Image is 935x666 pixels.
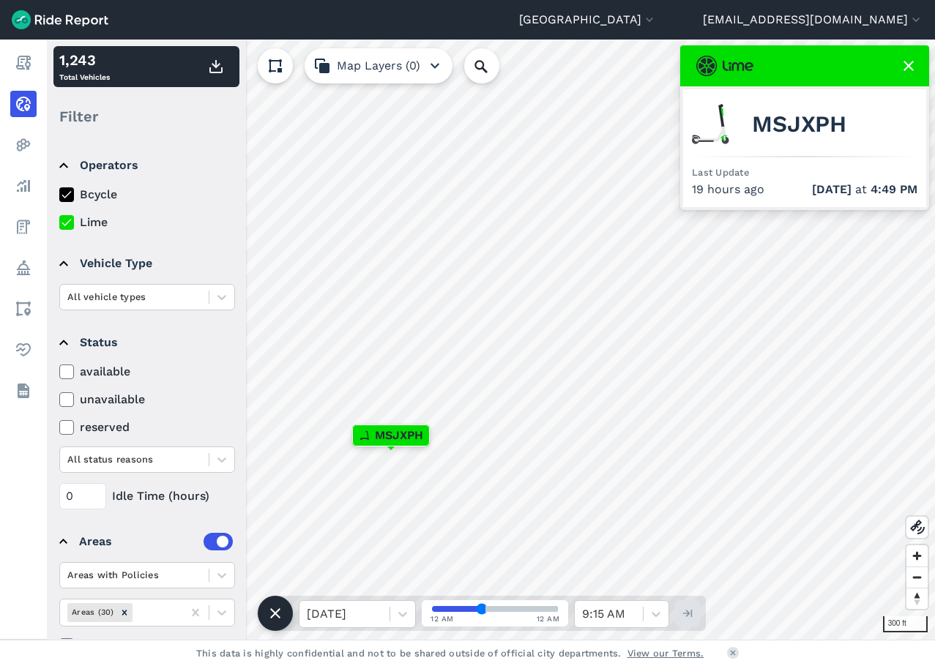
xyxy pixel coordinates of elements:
[47,40,935,640] canvas: Map
[59,243,233,284] summary: Vehicle Type
[305,48,452,83] button: Map Layers (0)
[10,296,37,322] a: Areas
[692,167,749,178] span: Last Update
[906,566,928,588] button: Zoom out
[906,588,928,609] button: Reset bearing to north
[812,182,852,196] span: [DATE]
[59,419,235,436] label: reserved
[59,521,233,562] summary: Areas
[871,182,917,196] span: 4:49 PM
[116,603,133,621] div: Remove Areas (30)
[10,378,37,404] a: Datasets
[703,11,923,29] button: [EMAIL_ADDRESS][DOMAIN_NAME]
[59,49,110,71] div: 1,243
[59,145,233,186] summary: Operators
[59,322,233,363] summary: Status
[59,186,235,203] label: Bcycle
[12,10,108,29] img: Ride Report
[10,91,37,117] a: Realtime
[10,337,37,363] a: Health
[696,56,753,76] img: Lime
[431,613,454,624] span: 12 AM
[59,637,235,654] label: Filter vehicles by areas
[59,49,110,84] div: Total Vehicles
[67,603,116,621] div: Areas (30)
[10,255,37,281] a: Policy
[464,48,523,83] input: Search Location or Vehicles
[692,104,731,144] img: Lime scooter
[10,132,37,158] a: Heatmaps
[10,173,37,199] a: Analyze
[883,616,928,632] div: 300 ft
[812,181,917,198] span: at
[53,94,239,139] div: Filter
[906,545,928,566] button: Zoom in
[79,533,233,550] div: Areas
[375,427,423,444] span: MSJXPH
[752,116,846,133] span: MSJXPH
[59,363,235,381] label: available
[10,214,37,240] a: Fees
[627,646,704,660] a: View our Terms.
[692,181,917,198] div: 19 hours ago
[59,391,235,408] label: unavailable
[59,483,235,509] div: Idle Time (hours)
[59,214,235,231] label: Lime
[10,50,37,76] a: Report
[537,613,560,624] span: 12 AM
[519,11,657,29] button: [GEOGRAPHIC_DATA]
